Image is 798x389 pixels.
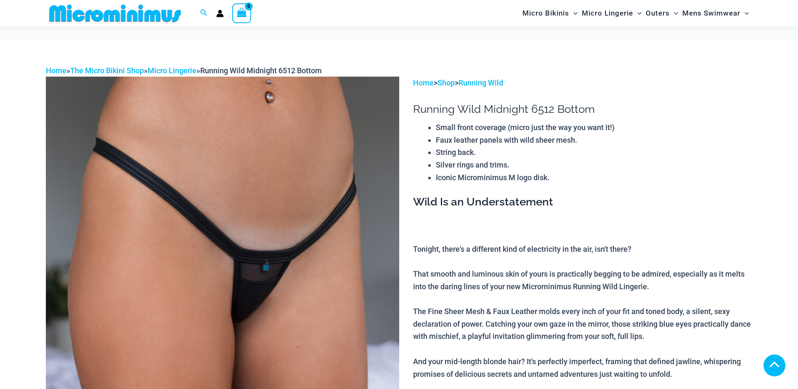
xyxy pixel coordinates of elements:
span: Running Wild Midnight 6512 Bottom [200,66,322,75]
span: Menu Toggle [670,3,678,24]
a: Micro Lingerie [148,66,196,75]
a: Shop [437,78,455,87]
span: Micro Bikinis [522,3,569,24]
span: Menu Toggle [740,3,749,24]
span: » » » [46,66,322,75]
span: Micro Lingerie [582,3,633,24]
h1: Running Wild Midnight 6512 Bottom [413,103,752,116]
li: Small front coverage (micro just the way you want it!) [436,121,752,134]
img: MM SHOP LOGO FLAT [46,4,184,23]
p: > > [413,77,752,89]
a: Account icon link [216,10,224,17]
span: Outers [646,3,670,24]
nav: Site Navigation [519,1,753,25]
a: OutersMenu ToggleMenu Toggle [644,3,680,24]
a: Search icon link [200,8,208,19]
span: Menu Toggle [633,3,642,24]
li: String back. [436,146,752,159]
a: Home [46,66,66,75]
a: Mens SwimwearMenu ToggleMenu Toggle [680,3,751,24]
span: Mens Swimwear [682,3,740,24]
li: Iconic Microminimus M logo disk. [436,171,752,184]
a: Micro LingerieMenu ToggleMenu Toggle [580,3,644,24]
a: View Shopping Cart, empty [232,3,252,23]
a: Running Wild [459,78,503,87]
a: Micro BikinisMenu ToggleMenu Toggle [520,3,580,24]
li: Silver rings and trims. [436,159,752,171]
a: The Micro Bikini Shop [70,66,144,75]
li: Faux leather panels with wild sheer mesh. [436,134,752,147]
span: Menu Toggle [569,3,578,24]
a: Home [413,78,434,87]
h3: Wild Is an Understatement [413,195,752,209]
